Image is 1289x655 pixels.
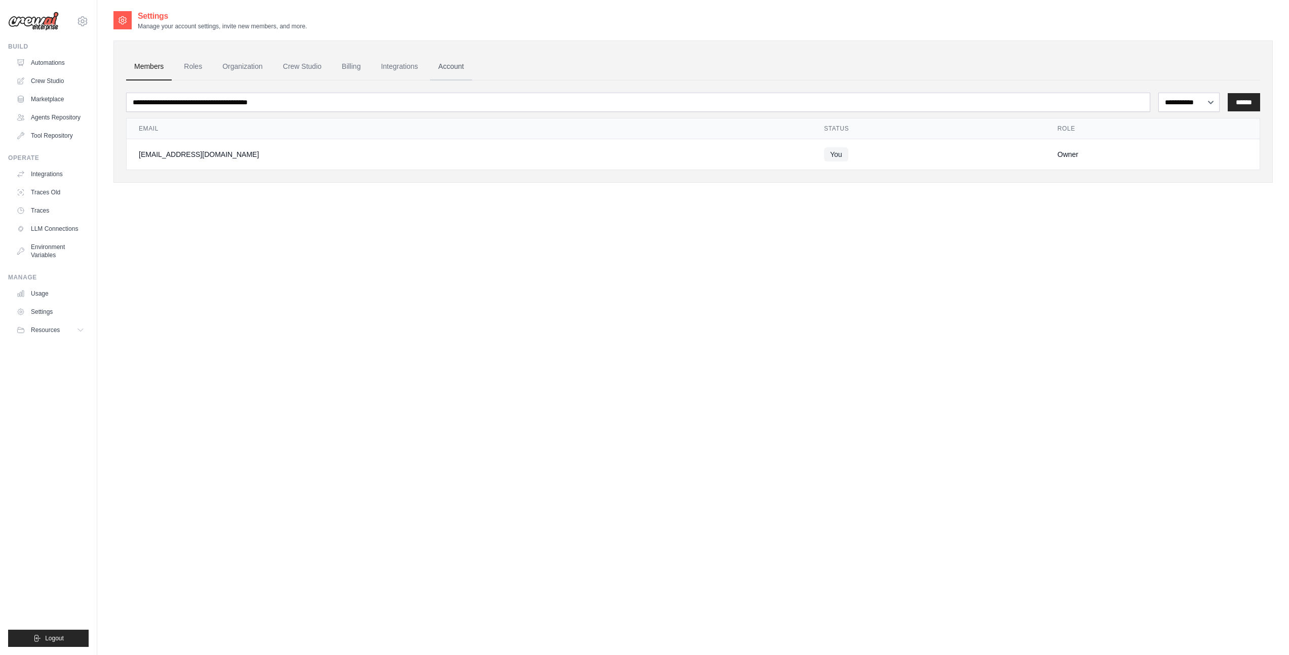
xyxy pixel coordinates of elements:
[334,53,369,80] a: Billing
[12,221,89,237] a: LLM Connections
[45,634,64,642] span: Logout
[824,147,848,161] span: You
[812,118,1045,139] th: Status
[127,118,812,139] th: Email
[12,166,89,182] a: Integrations
[138,10,307,22] h2: Settings
[373,53,426,80] a: Integrations
[12,109,89,126] a: Agents Repository
[138,22,307,30] p: Manage your account settings, invite new members, and more.
[176,53,210,80] a: Roles
[1045,118,1260,139] th: Role
[12,128,89,144] a: Tool Repository
[12,73,89,89] a: Crew Studio
[12,55,89,71] a: Automations
[8,12,59,31] img: Logo
[139,149,800,159] div: [EMAIL_ADDRESS][DOMAIN_NAME]
[12,322,89,338] button: Resources
[126,53,172,80] a: Members
[275,53,330,80] a: Crew Studio
[1058,149,1247,159] div: Owner
[12,202,89,219] a: Traces
[8,630,89,647] button: Logout
[8,273,89,281] div: Manage
[8,154,89,162] div: Operate
[12,285,89,302] a: Usage
[31,326,60,334] span: Resources
[12,304,89,320] a: Settings
[12,184,89,200] a: Traces Old
[12,91,89,107] a: Marketplace
[8,43,89,51] div: Build
[430,53,472,80] a: Account
[214,53,270,80] a: Organization
[12,239,89,263] a: Environment Variables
